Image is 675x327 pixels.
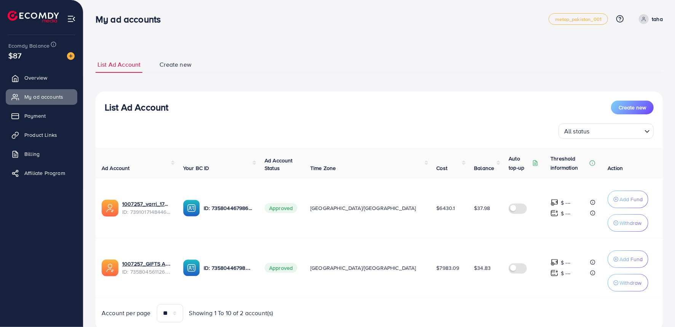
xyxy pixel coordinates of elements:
span: $7983.09 [437,264,460,272]
a: Affiliate Program [6,165,77,181]
span: Balance [474,164,494,172]
p: Withdraw [619,218,641,228]
img: ic-ads-acc.e4c84228.svg [102,200,118,216]
button: Withdraw [608,274,648,292]
iframe: Chat [643,293,669,321]
span: Create new [160,60,191,69]
img: ic-ba-acc.ded83a64.svg [183,260,200,276]
p: Add Fund [619,195,643,204]
span: Ecomdy Balance [8,42,49,50]
span: Overview [24,74,47,82]
img: ic-ads-acc.e4c84228.svg [102,260,118,276]
span: Product Links [24,131,57,139]
span: Create new [619,104,646,111]
a: 1007257_varri_1720855285387 [122,200,171,208]
p: $ --- [561,198,570,207]
span: Billing [24,150,40,158]
span: [GEOGRAPHIC_DATA]/[GEOGRAPHIC_DATA] [310,264,416,272]
div: <span class='underline'>1007257_GIFTS ADS_1713178508862</span></br>7358045611263918081 [122,260,171,276]
img: top-up amount [551,209,559,217]
a: Overview [6,70,77,85]
span: All status [563,126,591,137]
p: $ --- [561,209,570,218]
img: top-up amount [551,258,559,266]
p: Add Fund [619,255,643,264]
a: 1007257_GIFTS ADS_1713178508862 [122,260,171,268]
a: metap_pakistan_001 [549,13,608,25]
span: $34.83 [474,264,491,272]
p: $ --- [561,258,570,267]
button: Add Fund [608,250,648,268]
span: Your BC ID [183,164,209,172]
a: taha [636,14,663,24]
button: Add Fund [608,191,648,208]
h3: List Ad Account [105,102,168,113]
a: Billing [6,146,77,162]
p: $ --- [561,269,570,278]
p: Auto top-up [509,154,531,172]
input: Search for option [592,124,641,137]
span: $37.98 [474,204,490,212]
span: Ad Account [102,164,130,172]
p: ID: 7358044679864254480 [204,204,252,213]
a: Product Links [6,127,77,143]
div: <span class='underline'>1007257_varri_1720855285387</span></br>7391017148446998544 [122,200,171,216]
span: Ad Account Status [265,157,293,172]
span: $87 [8,50,21,61]
img: image [67,52,75,60]
a: Payment [6,108,77,123]
span: $6430.1 [437,204,455,212]
button: Create new [611,101,654,114]
span: List Ad Account [97,60,140,69]
img: ic-ba-acc.ded83a64.svg [183,200,200,216]
img: logo [8,11,59,22]
span: Action [608,164,623,172]
span: [GEOGRAPHIC_DATA]/[GEOGRAPHIC_DATA] [310,204,416,212]
span: Affiliate Program [24,169,65,177]
p: taha [652,14,663,24]
span: ID: 7391017148446998544 [122,208,171,216]
span: Account per page [102,309,151,317]
img: top-up amount [551,269,559,277]
p: Withdraw [619,278,641,287]
p: ID: 7358044679864254480 [204,263,252,272]
span: My ad accounts [24,93,63,101]
span: Approved [265,263,297,273]
img: top-up amount [551,199,559,207]
a: My ad accounts [6,89,77,104]
button: Withdraw [608,214,648,232]
img: menu [67,14,76,23]
span: Payment [24,112,46,120]
span: Approved [265,203,297,213]
span: ID: 7358045611263918081 [122,268,171,276]
h3: My ad accounts [96,14,167,25]
span: Cost [437,164,448,172]
div: Search for option [559,123,654,139]
span: Showing 1 To 10 of 2 account(s) [189,309,273,317]
p: Threshold information [551,154,588,172]
span: metap_pakistan_001 [555,17,602,22]
span: Time Zone [310,164,336,172]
